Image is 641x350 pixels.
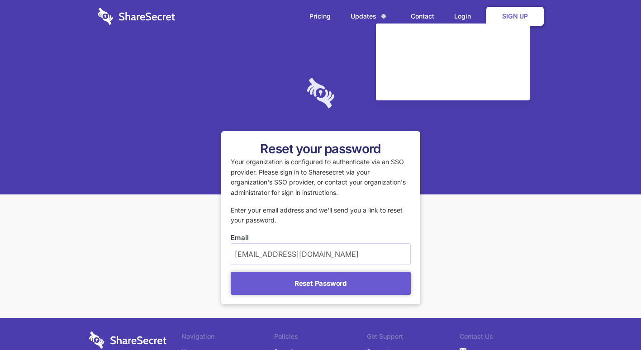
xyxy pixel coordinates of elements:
[231,205,411,226] p: Enter your email address and we'll send you a link to reset your password.
[231,272,411,295] button: Reset Password
[445,2,484,30] a: Login
[402,2,443,30] a: Contact
[367,331,460,344] li: Get Support
[231,233,411,243] label: Email
[307,78,334,109] img: logo-lt-purple-60x68@2x-c671a683ea72a1d466fb5d642181eefbee81c4e10ba9aed56c8e1d7e762e8086.png
[89,331,166,349] img: logo-wordmark-white-trans-d4663122ce5f474addd5e946df7df03e33cb6a1c49d2221995e7729f52c070b2.svg
[460,331,552,344] li: Contact Us
[274,331,367,344] li: Policies
[300,2,340,30] a: Pricing
[98,8,175,25] img: logo-wordmark-white-trans-d4663122ce5f474addd5e946df7df03e33cb6a1c49d2221995e7729f52c070b2.svg
[181,331,274,344] li: Navigation
[596,305,630,339] iframe: Drift Widget Chat Controller
[231,157,411,198] p: Your organization is configured to authenticate via an SSO provider. Please sign in to Sharesecre...
[231,141,411,157] h1: Reset your password
[486,7,544,26] a: Sign Up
